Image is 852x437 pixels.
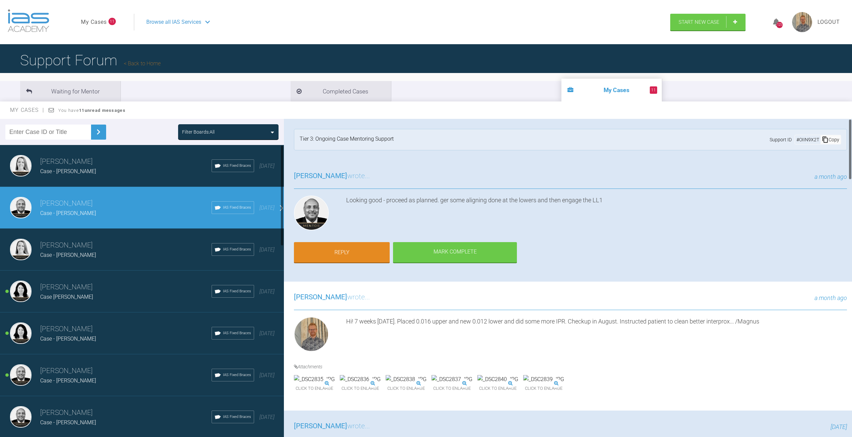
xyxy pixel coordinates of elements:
img: profile.png [792,12,812,32]
span: Support ID [770,136,792,143]
span: You have [58,108,126,113]
span: Start New Case [679,19,719,25]
img: Utpalendu Bose [10,406,31,428]
span: [PERSON_NAME] [294,422,347,430]
div: Copy [821,135,841,144]
a: Reply [294,242,390,263]
img: Utpalendu Bose [10,364,31,386]
span: [DATE] [259,246,275,253]
img: _DSC2836.JPG [340,375,381,384]
h3: [PERSON_NAME] [40,323,212,335]
div: Tier 3: Ongoing Case Mentoring Support [300,135,394,145]
span: Case - [PERSON_NAME] [40,210,96,216]
h3: wrote... [294,421,370,432]
span: IAS Fixed Braces [223,330,251,336]
img: Utpalendu Bose [294,196,329,230]
span: Click to enlarge [294,383,335,394]
span: IAS Fixed Braces [223,288,251,294]
div: Mark Complete [393,242,517,263]
img: _DSC2839.JPG [523,375,564,384]
h3: wrote... [294,292,370,303]
span: [DATE] [259,163,275,169]
h3: [PERSON_NAME] [40,240,212,251]
span: IAS Fixed Braces [223,372,251,378]
span: Case - [PERSON_NAME] [40,252,96,258]
img: _DSC2837.JPG [432,375,472,384]
span: Click to enlarge [432,383,472,394]
span: My Cases [10,107,45,113]
span: [DATE] [259,372,275,378]
img: _DSC2838.JPG [386,375,427,384]
span: Browse all IAS Services [146,18,201,26]
span: Case - [PERSON_NAME] [40,336,96,342]
span: Click to enlarge [386,383,427,394]
span: Click to enlarge [340,383,381,394]
h1: Support Forum [20,49,161,72]
h4: Attachments [294,363,847,370]
h3: [PERSON_NAME] [40,282,212,293]
img: Utpalendu Bose [10,197,31,218]
a: My Cases [81,18,107,26]
span: [DATE] [259,330,275,337]
span: [DATE] [259,205,275,211]
img: Emma Dougherty [10,155,31,176]
input: Enter Case ID or Title [5,125,91,140]
span: Case - [PERSON_NAME] [40,168,96,174]
img: _DSC2835.JPG [294,375,335,384]
img: chevronRight.28bd32b0.svg [93,127,104,137]
img: _DSC2840.JPG [477,375,518,384]
span: 11 [650,86,657,94]
a: Logout [818,18,840,26]
h3: [PERSON_NAME] [40,365,212,377]
div: # OIIN9X2T [795,136,821,143]
img: Hooria Olsen [10,281,31,302]
span: a month ago [815,173,847,180]
span: Click to enlarge [523,383,564,394]
span: IAS Fixed Braces [223,205,251,211]
a: Start New Case [670,14,746,30]
li: Waiting for Mentor [20,81,121,101]
span: [DATE] [259,288,275,295]
strong: 11 unread messages [79,108,126,113]
div: 125 [776,22,783,28]
img: logo-light.3e3ef733.png [8,9,49,32]
li: Completed Cases [291,81,391,101]
h3: [PERSON_NAME] [40,407,212,419]
li: My Cases [561,79,662,101]
div: Looking good - proceed as planned. ger some aligning done at the lowers and then engage the LL1 [346,196,847,233]
span: [DATE] [831,423,847,430]
img: Hooria Olsen [10,322,31,344]
span: Case - [PERSON_NAME] [40,377,96,384]
div: Filter Boards: All [182,128,215,136]
div: Hi! 7 weeks [DATE]. Placed 0.016 upper and new 0.012 lower and did some more IPR. Checkup in Augu... [346,317,847,354]
span: IAS Fixed Braces [223,246,251,252]
h3: wrote... [294,170,370,182]
h3: [PERSON_NAME] [40,198,212,209]
span: [DATE] [259,414,275,420]
span: [PERSON_NAME] [294,293,347,301]
span: IAS Fixed Braces [223,414,251,420]
a: Back to Home [124,60,161,67]
img: Emma Dougherty [10,239,31,260]
h3: [PERSON_NAME] [40,156,212,167]
span: 11 [108,18,116,25]
span: [PERSON_NAME] [294,172,347,180]
span: Click to enlarge [477,383,518,394]
span: Case - [PERSON_NAME] [40,419,96,426]
span: Case [PERSON_NAME] [40,294,93,300]
img: Magnus Håkansson [294,317,329,352]
span: a month ago [815,294,847,301]
span: IAS Fixed Braces [223,163,251,169]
